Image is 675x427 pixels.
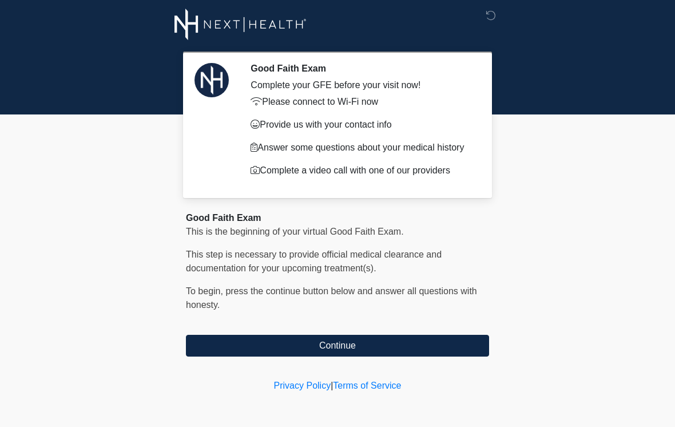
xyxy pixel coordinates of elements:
p: Provide us with your contact info [251,118,472,132]
span: This step is necessary to provide official medical clearance and documentation for your upcoming ... [186,250,442,273]
img: Agent Avatar [194,63,229,97]
div: Complete your GFE before your visit now! [251,78,472,92]
img: Next-Health Logo [174,9,307,40]
h2: Good Faith Exam [251,63,472,74]
p: Please connect to Wi-Fi now [251,95,472,109]
a: | [331,381,333,390]
p: Answer some questions about your medical history [251,141,472,155]
a: Privacy Policy [274,381,331,390]
span: To begin, ﻿﻿﻿﻿﻿﻿press the continue button below and answer all questions with honesty. [186,286,477,310]
div: Good Faith Exam [186,211,489,225]
p: Complete a video call with one of our providers [251,164,472,177]
a: Terms of Service [333,381,401,390]
span: This is the beginning of your virtual Good Faith Exam. [186,227,404,236]
button: Continue [186,335,489,357]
